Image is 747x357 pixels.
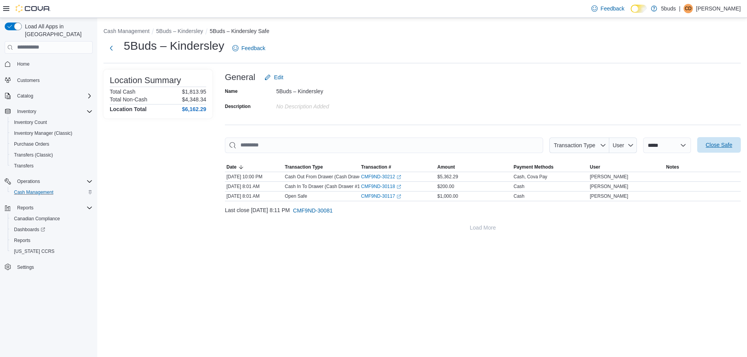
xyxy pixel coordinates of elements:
svg: External link [396,175,401,179]
button: Inventory Manager (Classic) [8,128,96,139]
a: Canadian Compliance [11,214,63,223]
div: [DATE] 8:01 AM [225,182,283,191]
button: Transfers [8,160,96,171]
a: CMF9ND-30117External link [361,193,401,199]
a: Transfers (Classic) [11,150,56,160]
span: Payment Methods [514,164,554,170]
h6: Total Non-Cash [110,96,147,103]
div: [DATE] 8:01 AM [225,192,283,201]
span: $200.00 [437,183,454,190]
span: [PERSON_NAME] [590,183,628,190]
span: User [590,164,600,170]
span: Settings [17,264,34,270]
a: Dashboards [11,225,48,234]
p: Open Safe [285,193,307,199]
a: Settings [14,263,37,272]
button: User [609,138,637,153]
div: 5Buds – Kindersley [276,85,381,94]
span: Transfers [14,163,33,169]
span: Washington CCRS [11,247,93,256]
button: Transaction # [359,162,436,172]
div: Last close [DATE] 8:11 PM [225,203,741,218]
span: Feedback [601,5,624,12]
p: Cash Out From Drawer (Cash Drawer #1) [285,174,371,180]
button: Home [2,58,96,70]
span: [PERSON_NAME] [590,174,628,180]
a: Feedback [588,1,628,16]
h6: Total Cash [110,89,135,95]
button: Catalog [14,91,36,101]
button: Reports [8,235,96,246]
button: User [588,162,665,172]
span: [US_STATE] CCRS [14,248,54,254]
a: Cash Management [11,188,56,197]
span: Load All Apps in [GEOGRAPHIC_DATA] [22,23,93,38]
button: Purchase Orders [8,139,96,150]
span: Transaction Type [554,142,595,148]
span: Reports [17,205,33,211]
button: 5Buds – Kindersley Safe [210,28,269,34]
span: Reports [14,203,93,212]
a: Customers [14,76,43,85]
button: Reports [2,202,96,213]
span: Purchase Orders [11,139,93,149]
button: Amount [436,162,512,172]
div: Cash [514,183,524,190]
button: [US_STATE] CCRS [8,246,96,257]
a: [US_STATE] CCRS [11,247,58,256]
a: Dashboards [8,224,96,235]
span: Transaction # [361,164,391,170]
span: User [613,142,624,148]
span: Date [226,164,237,170]
button: Operations [14,177,43,186]
button: Operations [2,176,96,187]
a: Feedback [229,40,268,56]
div: No Description added [276,100,381,110]
button: Close Safe [697,137,741,153]
button: Next [103,40,119,56]
span: Edit [274,73,283,81]
button: Cash Management [8,187,96,198]
button: CMF9ND-30081 [290,203,336,218]
span: Home [14,59,93,69]
button: Settings [2,261,96,273]
p: $1,813.95 [182,89,206,95]
p: [PERSON_NAME] [696,4,741,13]
span: Operations [17,178,40,185]
span: Catalog [14,91,93,101]
span: Inventory Manager (Classic) [14,130,72,136]
span: Inventory Count [14,119,47,125]
span: Cash Management [14,189,53,195]
span: Canadian Compliance [14,216,60,222]
span: Transfers [11,161,93,171]
p: | [679,4,680,13]
p: $4,348.34 [182,96,206,103]
a: Purchase Orders [11,139,53,149]
span: Cash Management [11,188,93,197]
span: Inventory [14,107,93,116]
button: Reports [14,203,37,212]
span: Catalog [17,93,33,99]
span: Feedback [242,44,265,52]
a: Reports [11,236,33,245]
span: Notes [666,164,679,170]
span: Inventory Manager (Classic) [11,129,93,138]
a: Inventory Manager (Classic) [11,129,75,138]
a: Inventory Count [11,118,50,127]
button: Load More [225,220,741,235]
span: $1,000.00 [437,193,458,199]
span: Inventory [17,108,36,115]
span: Amount [437,164,455,170]
input: Dark Mode [631,5,647,13]
span: Operations [14,177,93,186]
h3: Location Summary [110,76,181,85]
h4: $6,162.29 [182,106,206,112]
span: Dashboards [11,225,93,234]
span: CD [685,4,691,13]
h1: 5Buds – Kindersley [124,38,224,54]
h4: Location Total [110,106,147,112]
span: Transfers (Classic) [14,152,53,158]
button: Edit [261,70,286,85]
button: Date [225,162,283,172]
